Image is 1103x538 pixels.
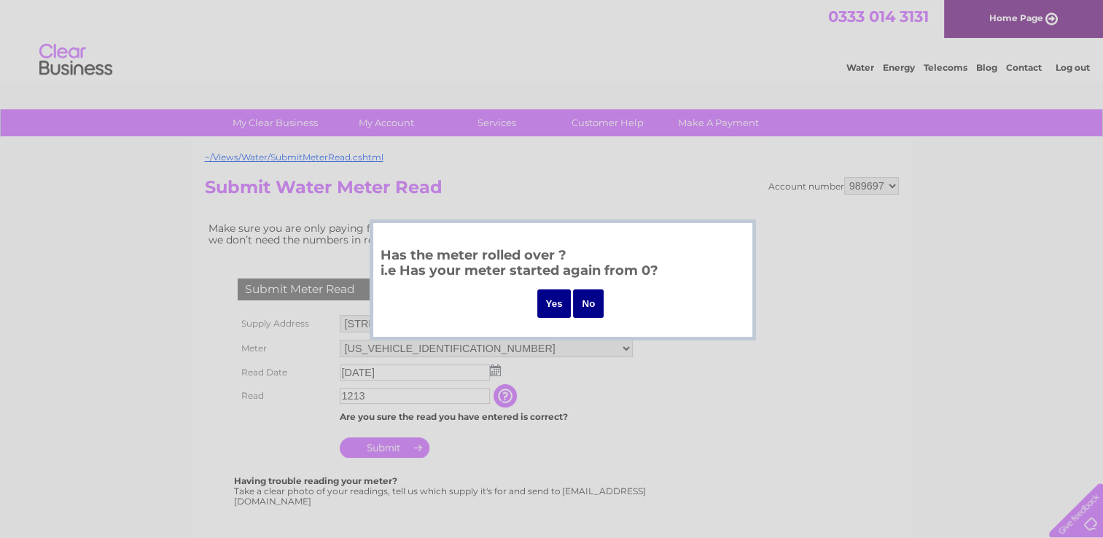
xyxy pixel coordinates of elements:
div: Clear Business is a trading name of Verastar Limited (registered in [GEOGRAPHIC_DATA] No. 3667643... [208,8,897,71]
a: Blog [976,62,997,73]
img: logo.png [39,38,113,82]
a: Contact [1006,62,1042,73]
h3: Has the meter rolled over ? i.e Has your meter started again from 0? [381,245,745,285]
a: 0333 014 3131 [828,7,929,26]
a: Log out [1055,62,1089,73]
a: Telecoms [924,62,967,73]
input: Yes [537,289,572,318]
a: Energy [883,62,915,73]
input: No [573,289,604,318]
a: Water [846,62,874,73]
